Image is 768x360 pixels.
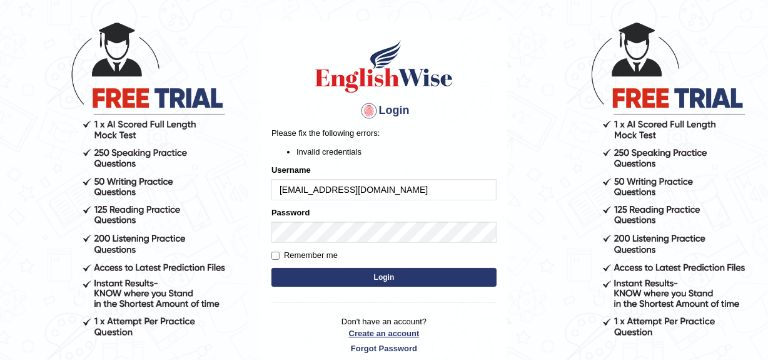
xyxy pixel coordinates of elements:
input: Remember me [271,252,280,260]
p: Don't have an account? [271,316,497,354]
a: Create an account [271,327,497,339]
label: Username [271,164,311,176]
li: Invalid credentials [296,146,497,158]
label: Remember me [271,249,338,262]
h4: Login [271,101,497,121]
label: Password [271,207,310,219]
a: Forgot Password [271,342,497,354]
button: Login [271,268,497,287]
img: Logo of English Wise sign in for intelligent practice with AI [313,38,455,95]
p: Please fix the following errors: [271,127,497,139]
